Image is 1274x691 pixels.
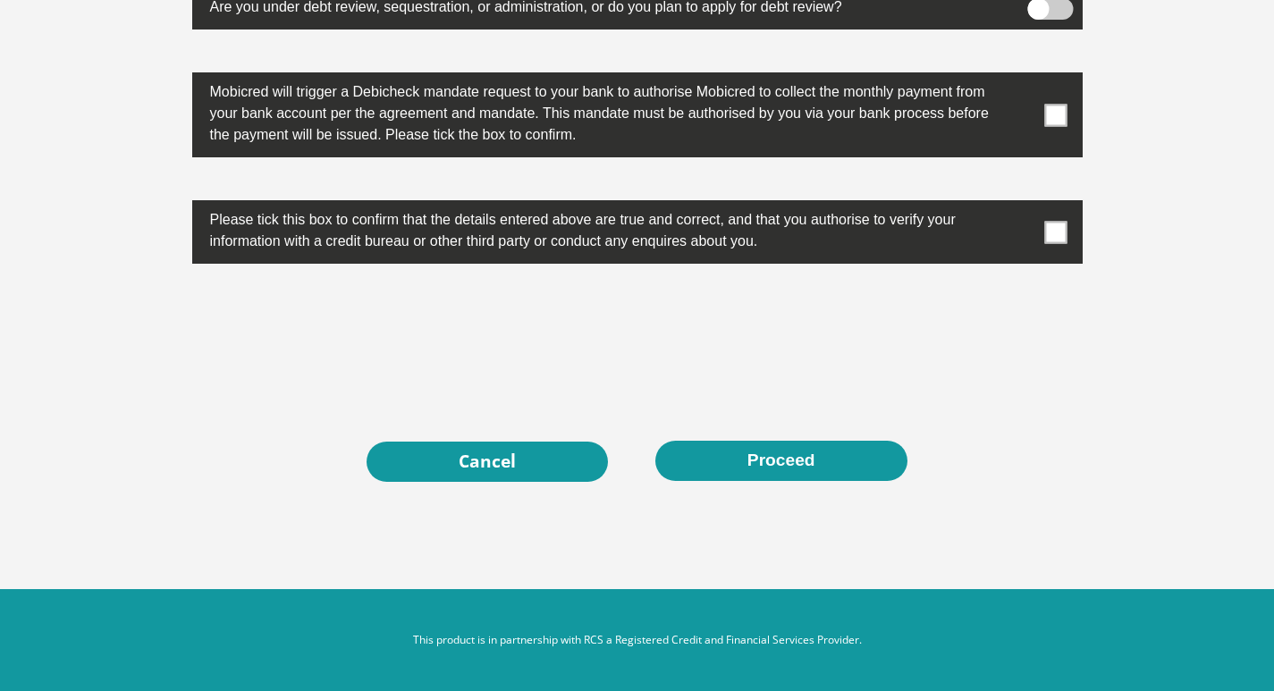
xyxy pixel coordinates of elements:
a: Cancel [367,442,608,482]
p: This product is in partnership with RCS a Registered Credit and Financial Services Provider. [141,632,1134,648]
label: Please tick this box to confirm that the details entered above are true and correct, and that you... [192,200,993,257]
button: Proceed [655,441,907,481]
iframe: reCAPTCHA [502,307,773,376]
label: Mobicred will trigger a Debicheck mandate request to your bank to authorise Mobicred to collect t... [192,72,993,150]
